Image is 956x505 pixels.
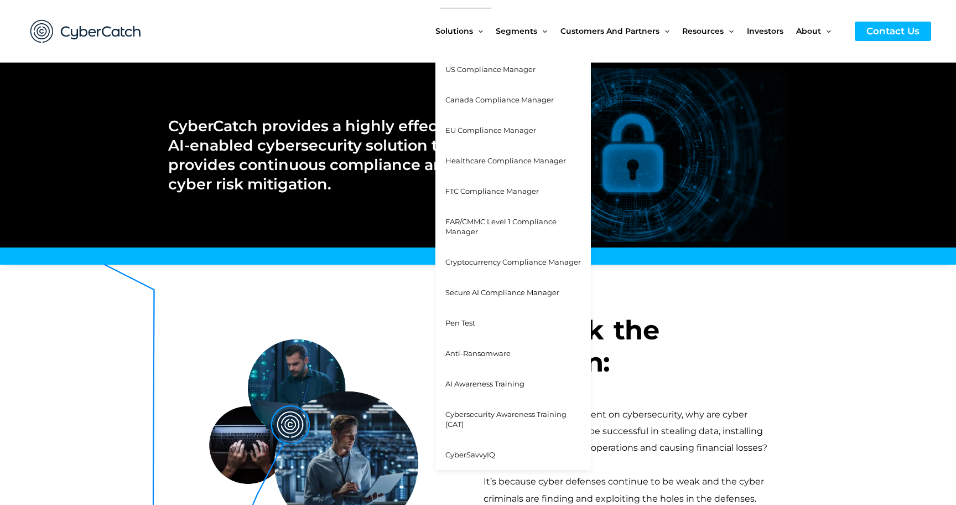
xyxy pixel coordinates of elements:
[855,22,931,41] a: Contact Us
[445,318,475,327] span: Pen Test
[445,349,511,358] span: Anti-Ransomware
[445,187,539,195] span: FTC Compliance Manager
[484,315,788,378] h3: Let's ask the question:
[796,8,821,54] span: About
[435,247,591,277] a: Cryptocurrency Compliance Manager
[435,176,591,207] a: FTC Compliance Manager
[747,8,796,54] a: Investors
[435,115,591,146] a: EU Compliance Manager
[560,8,659,54] span: Customers and Partners
[445,257,581,266] span: Cryptocurrency Compliance Manager
[537,8,547,54] span: Menu Toggle
[19,8,152,54] img: CyberCatch
[445,288,559,297] span: Secure AI Compliance Manager
[445,126,536,135] span: EU Compliance Manager
[473,8,483,54] span: Menu Toggle
[445,450,495,459] span: CyberSavvyIQ
[435,8,473,54] span: Solutions
[445,65,536,74] span: US Compliance Manager
[659,8,669,54] span: Menu Toggle
[682,8,724,54] span: Resources
[435,440,591,470] a: CyberSavvyIQ
[724,8,734,54] span: Menu Toggle
[168,116,466,194] h2: CyberCatch provides a highly effective AI-enabled cybersecurity solution that provides continuous...
[821,8,831,54] span: Menu Toggle
[435,399,591,440] a: Cybersecurity Awareness Training (CAT)
[435,146,591,176] a: Healthcare Compliance Manager
[435,8,844,54] nav: Site Navigation: New Main Menu
[445,95,554,104] span: Canada Compliance Manager
[435,207,591,248] a: FAR/CMMC Level 1 Compliance Manager
[496,8,537,54] span: Segments
[445,410,567,429] span: Cybersecurity Awareness Training (CAT)
[484,406,788,457] div: With over $150 billion spent on cybersecurity, why are cyber criminals continuing to be successfu...
[435,369,591,399] a: AI Awareness Training
[445,156,566,165] span: Healthcare Compliance Manager
[435,308,591,338] a: Pen Test
[435,85,591,115] a: Canada Compliance Manager
[435,338,591,369] a: Anti-Ransomware
[445,379,524,388] span: AI Awareness Training
[435,54,591,85] a: US Compliance Manager
[747,8,783,54] span: Investors
[445,217,557,236] span: FAR/CMMC Level 1 Compliance Manager
[435,277,591,308] a: Secure AI Compliance Manager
